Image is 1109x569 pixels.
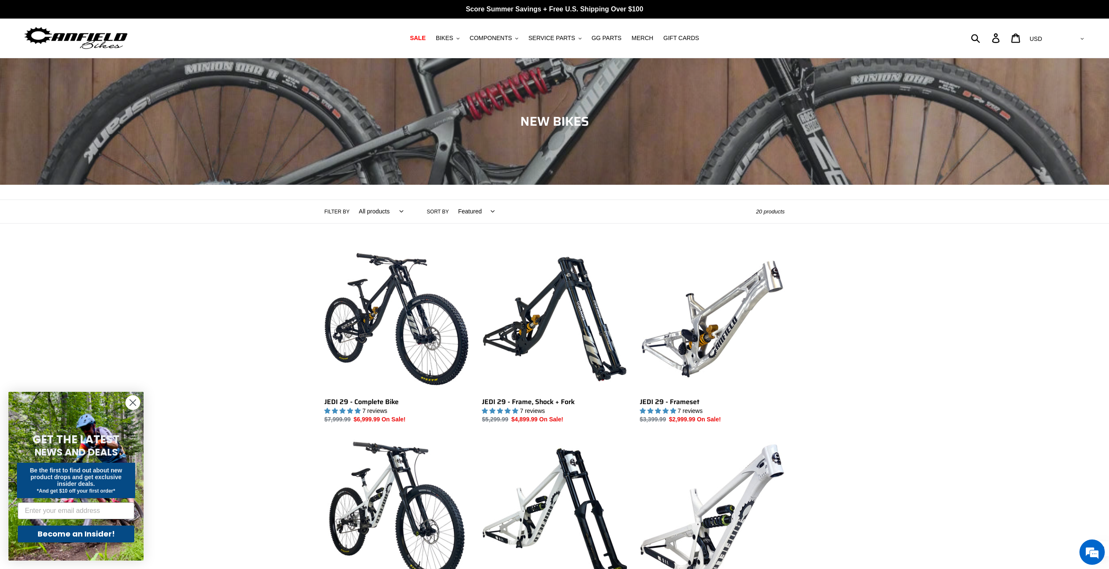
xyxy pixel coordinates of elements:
[520,111,589,131] span: NEW BIKES
[33,432,120,447] span: GET THE LATEST
[470,35,512,42] span: COMPONENTS
[432,32,464,44] button: BIKES
[410,35,426,42] span: SALE
[30,467,122,487] span: Be the first to find out about new product drops and get exclusive insider deals.
[18,502,134,519] input: Enter your email address
[37,488,115,494] span: *And get $10 off your first order*
[23,25,129,51] img: Canfield Bikes
[663,35,699,42] span: GIFT CARDS
[592,35,622,42] span: GG PARTS
[976,29,997,47] input: Search
[324,208,350,216] label: Filter by
[35,445,118,459] span: NEWS AND DEALS
[659,32,704,44] a: GIFT CARDS
[125,395,140,410] button: Close dialog
[628,32,658,44] a: MERCH
[756,208,785,215] span: 20 products
[406,32,430,44] a: SALE
[436,35,453,42] span: BIKES
[427,208,449,216] label: Sort by
[528,35,575,42] span: SERVICE PARTS
[465,32,522,44] button: COMPONENTS
[632,35,653,42] span: MERCH
[587,32,626,44] a: GG PARTS
[524,32,585,44] button: SERVICE PARTS
[18,526,134,542] button: Become an Insider!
